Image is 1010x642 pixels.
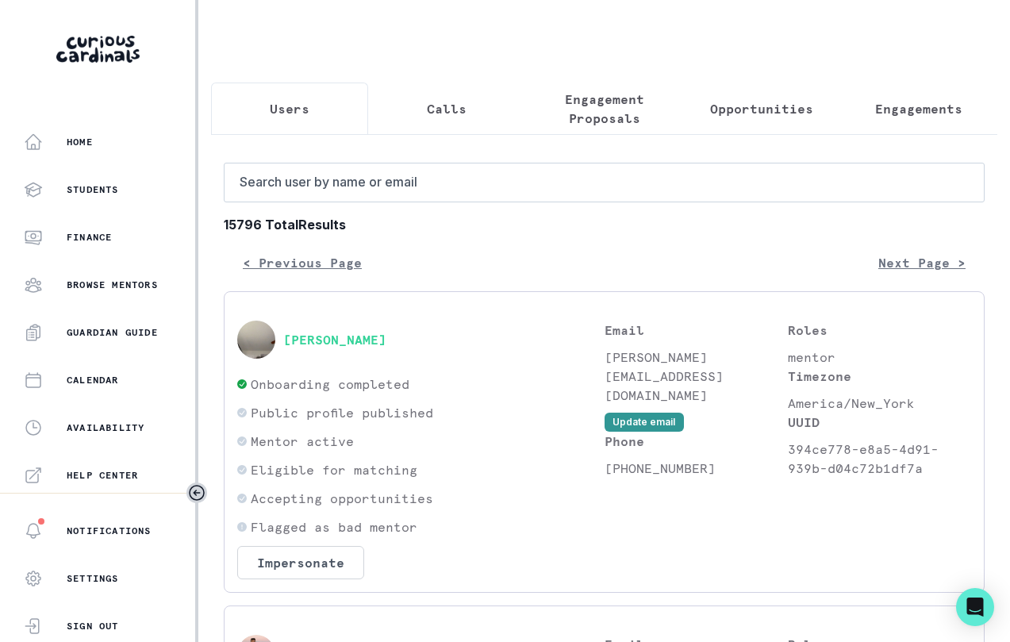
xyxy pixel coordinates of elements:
[788,367,971,386] p: Timezone
[251,432,354,451] p: Mentor active
[859,247,985,279] button: Next Page >
[251,375,409,394] p: Onboarding completed
[788,440,971,478] p: 394ce778-e8a5-4d91-939b-d04c72b1df7a
[67,572,119,585] p: Settings
[224,215,985,234] b: 15796 Total Results
[788,394,971,413] p: America/New_York
[605,432,788,451] p: Phone
[56,36,140,63] img: Curious Cardinals Logo
[251,489,433,508] p: Accepting opportunities
[605,459,788,478] p: [PHONE_NUMBER]
[67,525,152,537] p: Notifications
[788,321,971,340] p: Roles
[956,588,994,626] div: Open Intercom Messenger
[251,403,433,422] p: Public profile published
[67,136,93,148] p: Home
[427,99,467,118] p: Calls
[710,99,813,118] p: Opportunities
[270,99,309,118] p: Users
[237,546,364,579] button: Impersonate
[67,469,138,482] p: Help Center
[251,517,417,536] p: Flagged as bad mentor
[539,90,669,128] p: Engagement Proposals
[67,421,144,434] p: Availability
[67,231,112,244] p: Finance
[224,247,381,279] button: < Previous Page
[875,99,962,118] p: Engagements
[605,413,684,432] button: Update email
[67,620,119,632] p: Sign Out
[67,326,158,339] p: Guardian Guide
[788,413,971,432] p: UUID
[67,374,119,386] p: Calendar
[283,332,386,348] button: [PERSON_NAME]
[67,183,119,196] p: Students
[251,460,417,479] p: Eligible for matching
[186,482,207,503] button: Toggle sidebar
[605,348,788,405] p: [PERSON_NAME][EMAIL_ADDRESS][DOMAIN_NAME]
[788,348,971,367] p: mentor
[67,279,158,291] p: Browse Mentors
[605,321,788,340] p: Email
